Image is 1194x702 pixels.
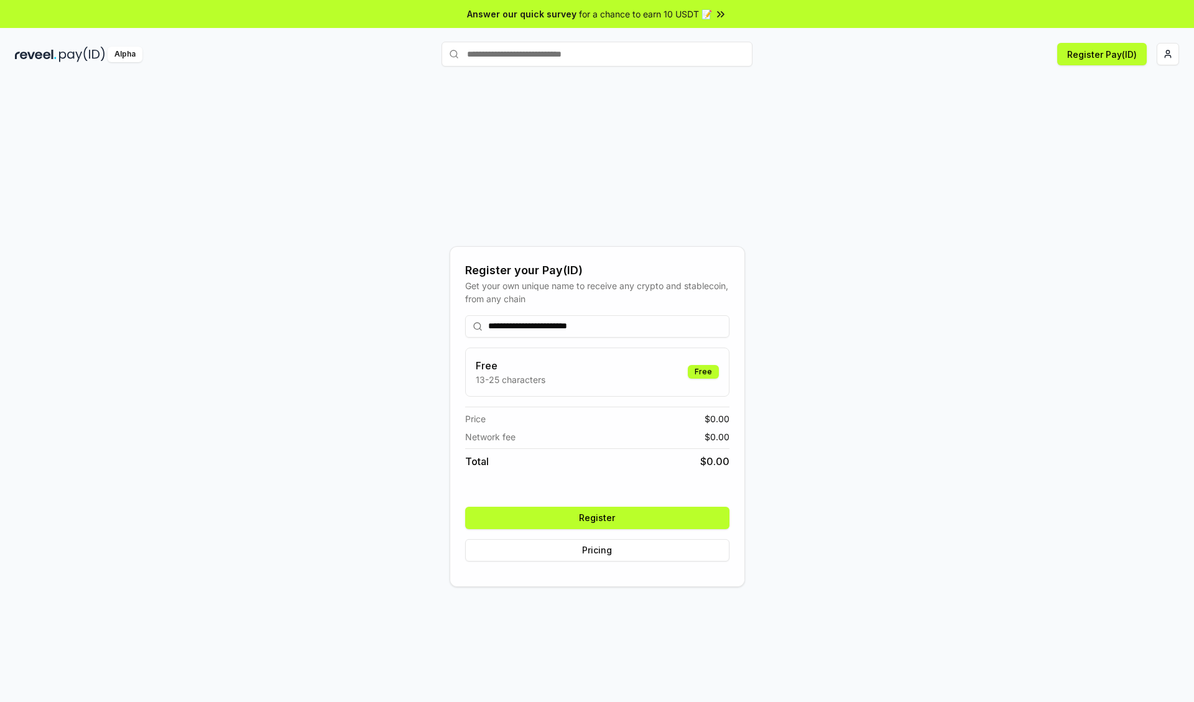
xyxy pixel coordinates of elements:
[465,430,516,443] span: Network fee
[705,430,729,443] span: $ 0.00
[108,47,142,62] div: Alpha
[1057,43,1147,65] button: Register Pay(ID)
[465,262,729,279] div: Register your Pay(ID)
[465,539,729,561] button: Pricing
[465,454,489,469] span: Total
[705,412,729,425] span: $ 0.00
[700,454,729,469] span: $ 0.00
[465,279,729,305] div: Get your own unique name to receive any crypto and stablecoin, from any chain
[579,7,712,21] span: for a chance to earn 10 USDT 📝
[15,47,57,62] img: reveel_dark
[467,7,576,21] span: Answer our quick survey
[465,412,486,425] span: Price
[465,507,729,529] button: Register
[476,373,545,386] p: 13-25 characters
[59,47,105,62] img: pay_id
[476,358,545,373] h3: Free
[688,365,719,379] div: Free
